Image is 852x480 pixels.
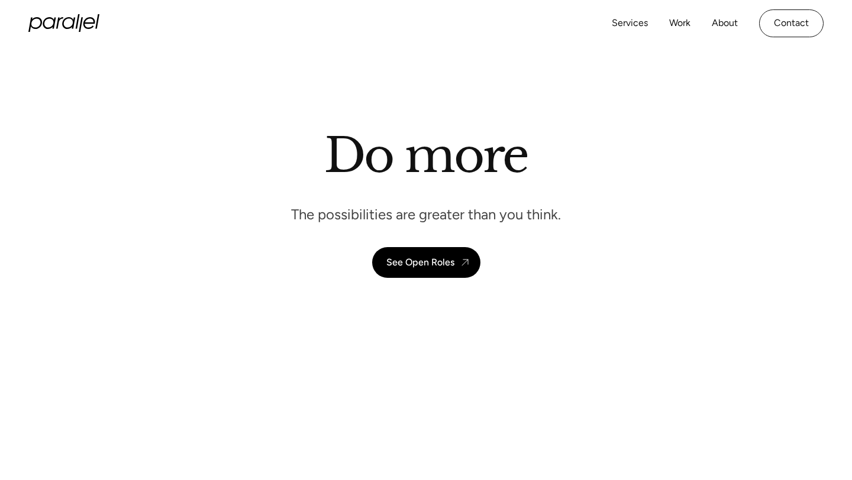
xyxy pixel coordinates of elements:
[612,15,648,32] a: Services
[372,247,480,278] a: See Open Roles
[324,127,528,184] h1: Do more
[759,9,824,37] a: Contact
[28,14,99,32] a: home
[669,15,690,32] a: Work
[386,257,454,268] div: See Open Roles
[712,15,738,32] a: About
[291,205,561,223] p: The possibilities are greater than you think.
